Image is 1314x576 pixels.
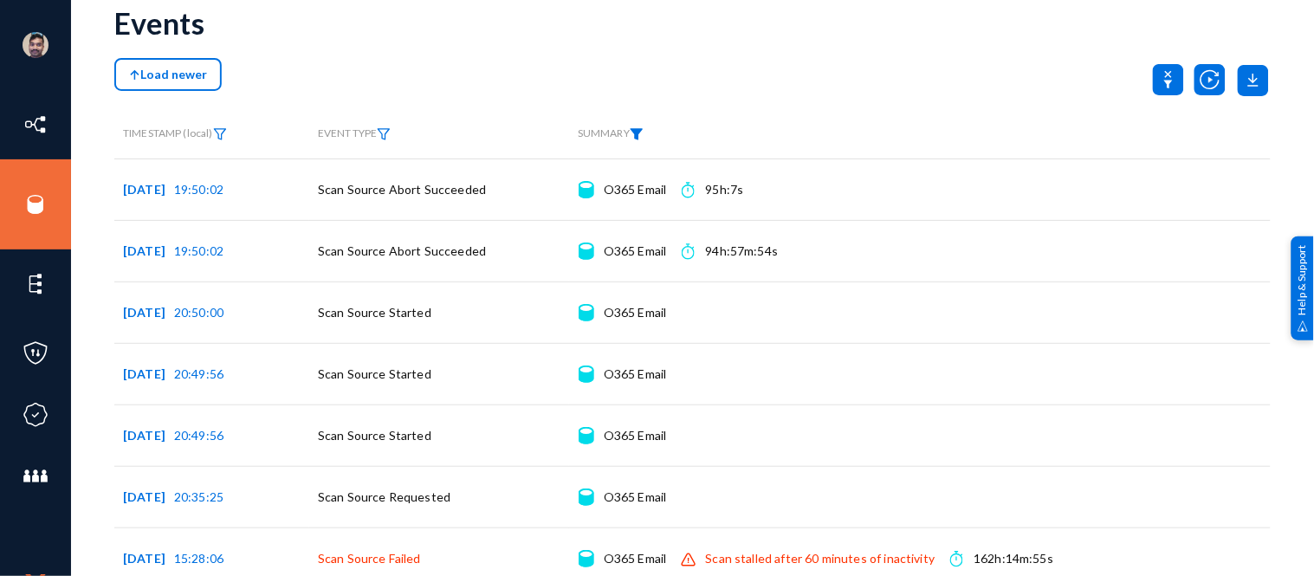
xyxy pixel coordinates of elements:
div: 94h:57m:54s [706,243,779,260]
img: icon-source.svg [579,550,593,567]
span: Scan Source Started [318,366,431,381]
img: help_support.svg [1298,320,1309,332]
img: icon-source.svg [579,427,593,444]
div: O365 Email [604,366,667,383]
img: icon-filter.svg [213,128,227,140]
img: icon-time.svg [682,181,695,198]
div: 95h:7s [706,181,744,198]
span: 20:49:56 [174,366,223,381]
span: [DATE] [123,366,174,381]
div: O365 Email [604,304,667,321]
span: [DATE] [123,182,174,197]
span: 20:50:00 [174,305,223,320]
img: icon-utility-autoscan.svg [1194,64,1226,95]
div: O365 Email [604,427,667,444]
span: 19:50:02 [174,182,223,197]
div: Scan stalled after 60 minutes of inactivity [706,550,935,567]
img: icon-filter-filled.svg [630,128,644,140]
span: SUMMARY [578,126,644,139]
div: O365 Email [604,243,667,260]
span: Scan Source Failed [318,551,421,566]
img: icon-policies.svg [23,340,49,366]
span: [DATE] [123,243,174,258]
span: Scan Source Started [318,305,431,320]
span: EVENT TYPE [318,127,391,140]
span: 19:50:02 [174,243,223,258]
div: 162h:14m:55s [974,550,1054,567]
img: icon-source.svg [579,489,593,506]
button: Load newer [114,58,222,91]
img: icon-source.svg [579,366,593,383]
span: [DATE] [123,551,174,566]
div: O365 Email [604,489,667,506]
img: icon-time.svg [950,550,963,567]
img: icon-time.svg [682,243,695,260]
img: ACg8ocK1ZkZ6gbMmCU1AeqPIsBvrTWeY1xNXvgxNjkUXxjcqAiPEIvU=s96-c [23,32,49,58]
div: O365 Email [604,181,667,198]
img: icon-source.svg [579,304,593,321]
span: 15:28:06 [174,551,223,566]
div: Events [114,5,204,41]
span: [DATE] [123,428,174,443]
img: icon-arrow-above.svg [129,69,140,81]
img: icon-inventory.svg [23,112,49,138]
span: Scan Source Started [318,428,431,443]
span: 20:49:56 [174,428,223,443]
span: Scan Source Abort Succeeded [318,182,486,197]
img: icon-elements.svg [23,271,49,297]
div: O365 Email [604,550,667,567]
span: Load newer [129,67,207,81]
img: icon-source.svg [579,181,593,198]
img: icon-sources.svg [23,191,49,217]
div: Help & Support [1291,236,1314,340]
img: icon-compliance.svg [23,402,49,428]
span: Scan Source Requested [318,489,450,504]
img: icon-source.svg [579,243,593,260]
span: TIMESTAMP (local) [123,126,227,139]
span: 20:35:25 [174,489,223,504]
img: icon-filter.svg [377,128,391,140]
span: Scan Source Abort Succeeded [318,243,486,258]
img: icon-members.svg [23,463,49,489]
span: [DATE] [123,489,174,504]
span: [DATE] [123,305,174,320]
